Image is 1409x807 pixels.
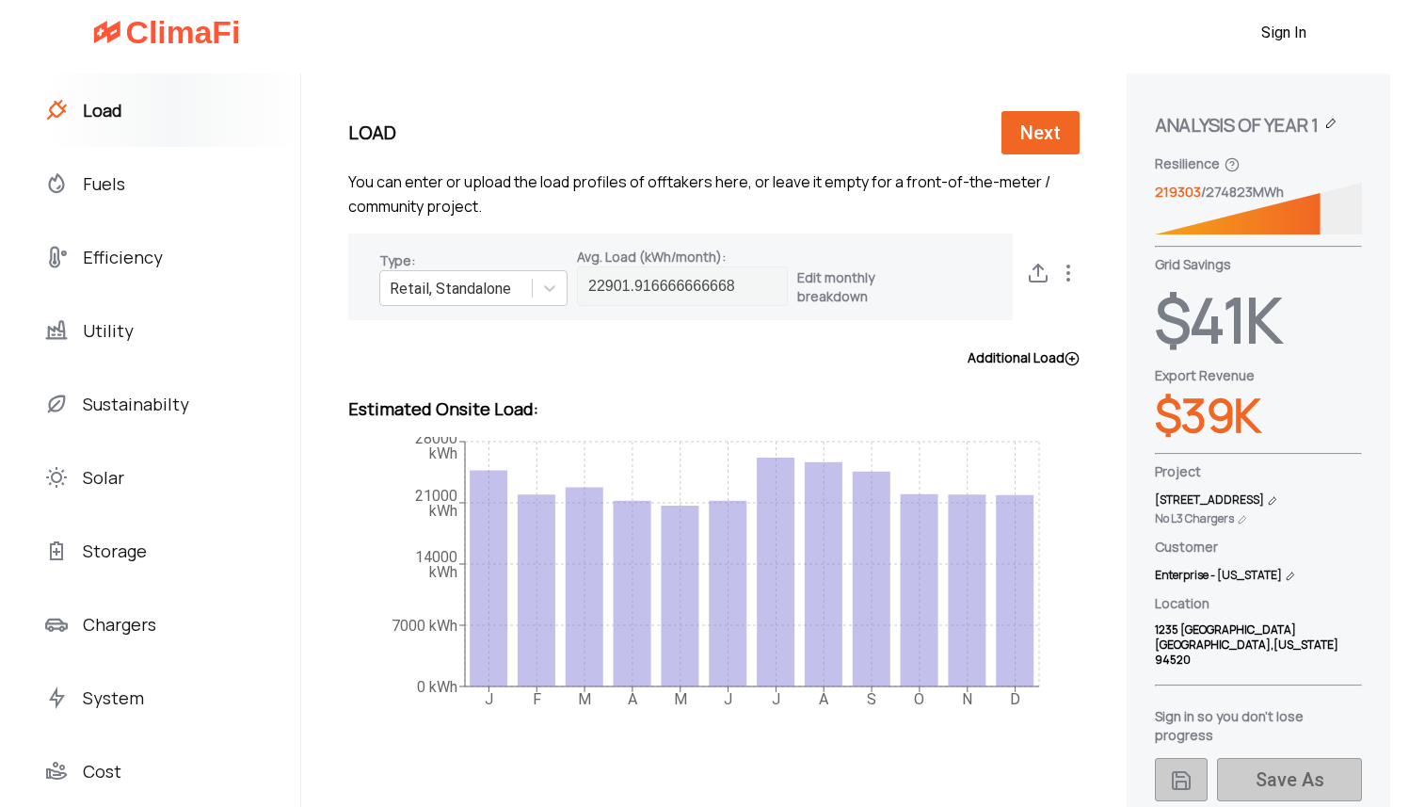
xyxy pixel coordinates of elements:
div: Retail, Standalone [390,280,511,298]
tspan: 28000 [415,429,457,447]
label: Resilience [1155,154,1220,173]
button: Next [1001,111,1080,154]
img: svg+xml;base64,PHN2ZyB4bWxucz0iaHR0cDovL3d3dy53My5vcmcvMjAwMC9zdmciIHdpZHRoPSIyMCIgaGVpZ2h0PSIyMC... [45,246,68,268]
label: 1235 [GEOGRAPHIC_DATA] [GEOGRAPHIC_DATA] , [US_STATE] 94520 [1155,622,1362,668]
tspan: kWh [429,444,457,462]
tspan: kWh [429,502,457,520]
img: svg+xml;base64,PHN2ZyB4bWxucz0iaHR0cDovL3d3dy53My5vcmcvMjAwMC9zdmciIHdpZHRoPSIyMCIgaGVpZ2h0PSIyMC... [45,393,68,415]
span: Utility [83,315,134,346]
span: Cost [83,756,121,786]
tspan: M [578,690,591,708]
div: You can enter or upload the load profiles of offtakers here, or leave it empty for a front-of-the... [348,169,1080,719]
tspan: M [673,690,686,708]
span: $41K [1155,274,1281,366]
span: Analysis of Year 1 [1155,111,1319,139]
img: svg+xml;base64,PHN2ZyB4bWxucz0iaHR0cDovL3d3dy53My5vcmcvMjAwMC9zdmciIHdpZHRoPSIyMCIgaGVpZ2h0PSIyMC... [45,319,68,342]
img: wEkxTkeCYn29kAAAAASUVORK5CYII= [45,760,68,783]
label: Type : [379,251,553,270]
tspan: A [819,690,829,708]
span: $39K [1155,385,1259,445]
label: Grid Savings [1155,255,1231,274]
label: Customer [1155,538,1362,557]
span: System [83,683,144,713]
img: OOQQSTSej0ckfRYwUAduVwtCcnrKYAFjwSztfH4BywAAAABJRU5ErkJggg== [45,540,68,562]
img: 1iWjx20kR40kXaTmOtDnxfLBeiQAXve2ns5AzLg7pKeAK2c8Hj6fknzcGW5iqBD1gaAj36TJj8fwA27rY0dxG4pmaKIIkkjy+... [45,686,68,709]
label: Location [1155,594,1362,613]
tspan: J [771,690,779,708]
label: [STREET_ADDRESS] [1155,491,1362,509]
label: Project [1155,462,1362,481]
tspan: F [532,690,540,708]
a: Sign In [1261,24,1306,41]
p: You can enter or upload the load profiles of offtakers here, or leave it empty for a front-of-the... [348,169,1080,218]
h2: Estimated Onsite Load: [348,395,1080,422]
span: Load [83,95,122,125]
tspan: O [914,690,924,708]
img: SawyfpvAAAAABJRU5ErkJggg== [45,466,68,489]
img: ClimaFi [93,17,240,47]
tspan: 21000 [415,487,457,505]
tspan: J [484,690,492,708]
label: No L3 Chargers [1155,509,1362,528]
span: Efficiency [83,242,163,272]
tspan: 14000 [415,548,457,566]
tspan: D [1010,690,1020,708]
span: Storage [83,536,147,566]
img: svg+xml;base64,PHN2ZyB4bWxucz0iaHR0cDovL3d3dy53My5vcmcvMjAwMC9zdmciIHdpZHRoPSIyMCIgaGVpZ2h0PSIyMC... [45,99,68,121]
label: Enterprise - [US_STATE] [1155,566,1362,585]
span: Solar [83,462,124,492]
span: Sustainabilty [83,389,189,419]
tspan: N [962,690,972,708]
tspan: kWh [429,563,457,581]
button: Save As [1217,758,1362,801]
label: Avg. Load (kWh/month) : [577,248,774,266]
img: svg+xml;base64,PHN2ZyB4bWxucz0iaHR0cDovL3d3dy53My5vcmcvMjAwMC9zdmciIHdpZHRoPSIyMCIgaGVpZ2h0PSIyMC... [45,172,68,195]
tspan: S [867,690,876,708]
label: Additional Load [968,348,1080,367]
tspan: 0 kWh [417,678,457,696]
span: Chargers [83,609,156,639]
label: Export Revenue [1155,366,1255,385]
span: Fuels [83,169,125,199]
span: Next [1016,121,1065,144]
tspan: J [724,690,732,708]
label: Edit monthly breakdown [797,268,877,306]
img: svg+xml;base64,PHN2ZyB4bWxucz0iaHR0cDovL3d3dy53My5vcmcvMjAwMC9zdmciIHdpZHRoPSIyMCIgaGVpZ2h0PSIyMC... [45,613,68,636]
h2: Load [348,119,396,147]
p: Sign in so you don't lose progress [1155,707,1362,745]
tspan: 7000 kWh [392,617,457,635]
tspan: A [627,690,637,708]
span: Save As [1251,768,1329,791]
